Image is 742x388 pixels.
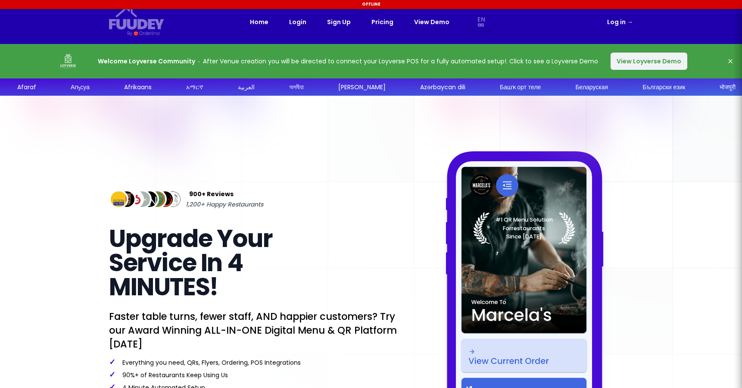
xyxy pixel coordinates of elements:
[338,83,386,92] div: [PERSON_NAME]
[117,190,136,209] img: Review Img
[238,83,255,92] div: العربية
[327,17,351,27] a: Sign Up
[627,18,633,26] span: →
[109,358,399,367] p: Everything you need, QRs, Flyers, Ordering, POS Integrations
[109,222,272,304] span: Upgrade Your Service In 4 MINUTES!
[473,212,575,244] img: Laurel
[98,57,195,66] strong: Welcome Loyverse Community
[1,1,741,7] div: Offline
[611,53,687,70] button: View Loyverse Demo
[109,369,115,380] span: ✓
[420,83,465,92] div: Azərbaycan dili
[642,83,685,92] div: Български език
[127,30,132,37] div: By
[289,17,306,27] a: Login
[575,83,608,92] div: Беларуская
[607,17,633,27] a: Log in
[17,83,36,92] div: Afaraf
[71,83,90,92] div: Аҧсуа
[109,357,115,367] span: ✓
[125,190,144,209] img: Review Img
[148,190,167,209] img: Review Img
[124,83,152,92] div: Afrikaans
[500,83,541,92] div: Башҡорт теле
[371,17,393,27] a: Pricing
[189,189,234,199] span: 900+ Reviews
[163,190,182,209] img: Review Img
[414,17,449,27] a: View Demo
[250,17,268,27] a: Home
[139,30,159,37] div: Orderlina
[109,310,399,351] p: Faster table turns, fewer staff, AND happier customers? Try our Award Winning ALL-IN-ONE Digital ...
[289,83,304,92] div: অসমীয়া
[109,190,128,209] img: Review Img
[156,190,175,209] img: Review Img
[186,199,263,210] span: 1,200+ Happy Restaurants
[132,190,152,209] img: Review Img
[186,83,203,92] div: አማርኛ
[109,370,399,379] p: 90%+ of Restaurants Keep Using Us
[720,83,736,92] div: भोजपुरी
[98,56,598,66] p: After Venue creation you will be directed to connect your Loyverse POS for a fully automated setu...
[140,190,159,209] img: Review Img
